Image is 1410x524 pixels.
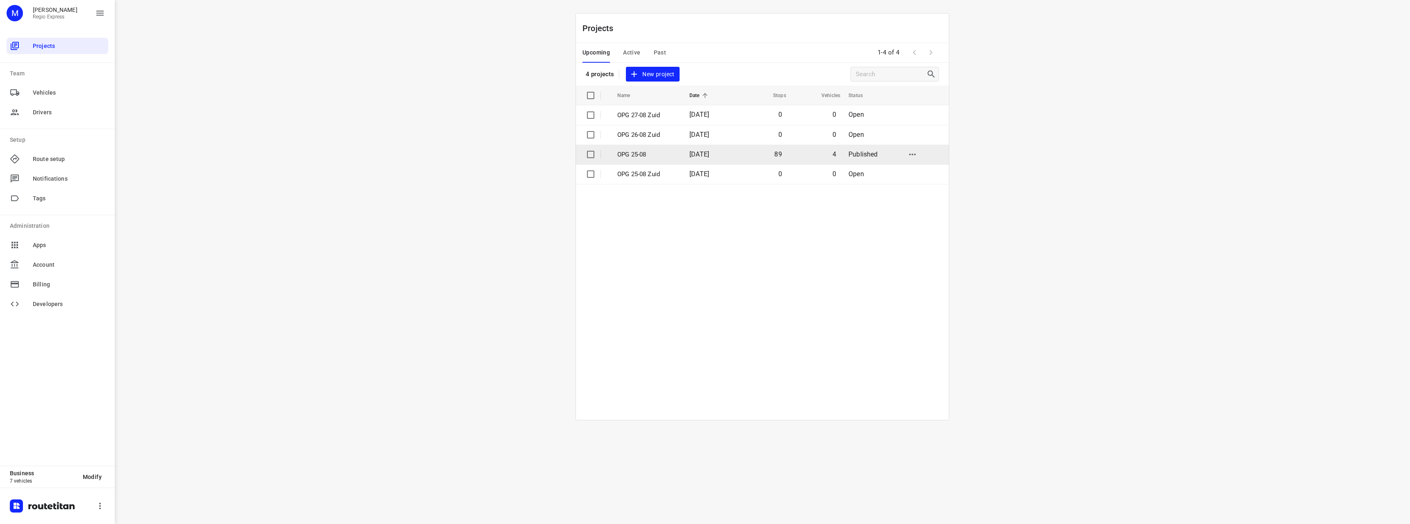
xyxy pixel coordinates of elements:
p: Business [10,470,76,476]
span: Active [623,48,640,58]
p: Regio Express [33,14,77,20]
span: 0 [778,170,782,178]
span: 0 [832,170,836,178]
span: Status [848,91,873,100]
p: Administration [10,222,108,230]
div: Search [926,69,939,79]
span: Drivers [33,108,105,117]
div: Billing [7,276,108,293]
button: New project [626,67,679,82]
p: OPG 26-08 Zuid [617,130,677,140]
span: Open [848,170,864,178]
div: M [7,5,23,21]
span: Vehicles [811,91,840,100]
p: Max Bisseling [33,7,77,13]
span: Route setup [33,155,105,163]
span: Account [33,261,105,269]
div: Apps [7,237,108,253]
div: Tags [7,190,108,206]
span: Upcoming [582,48,610,58]
span: Modify [83,474,102,480]
span: 0 [778,111,782,118]
div: Drivers [7,104,108,120]
span: Published [848,150,878,158]
div: Developers [7,296,108,312]
span: [DATE] [689,111,709,118]
p: Projects [582,22,620,34]
span: Notifications [33,175,105,183]
div: Account [7,256,108,273]
button: Modify [76,470,108,484]
span: 4 [832,150,836,158]
div: Notifications [7,170,108,187]
span: Name [617,91,641,100]
span: [DATE] [689,131,709,138]
p: OPG 25-08 Zuid [617,170,677,179]
span: [DATE] [689,150,709,158]
span: Next Page [923,44,939,61]
span: Past [654,48,666,58]
p: Setup [10,136,108,144]
span: Open [848,111,864,118]
span: [DATE] [689,170,709,178]
span: Apps [33,241,105,250]
p: Team [10,69,108,78]
div: Vehicles [7,84,108,101]
span: Vehicles [33,88,105,97]
p: OPG 27-08 Zuid [617,111,677,120]
p: OPG 25-08 [617,150,677,159]
span: Open [848,131,864,138]
div: Route setup [7,151,108,167]
div: Projects [7,38,108,54]
span: New project [631,69,674,79]
span: 0 [778,131,782,138]
span: 89 [774,150,782,158]
span: Tags [33,194,105,203]
span: 0 [832,111,836,118]
p: 7 vehicles [10,478,76,484]
span: Stops [762,91,786,100]
span: Projects [33,42,105,50]
span: Billing [33,280,105,289]
span: 1-4 of 4 [874,44,903,61]
span: 0 [832,131,836,138]
input: Search projects [856,68,926,81]
span: Date [689,91,710,100]
span: Previous Page [906,44,923,61]
p: 4 projects [586,70,614,78]
span: Developers [33,300,105,309]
